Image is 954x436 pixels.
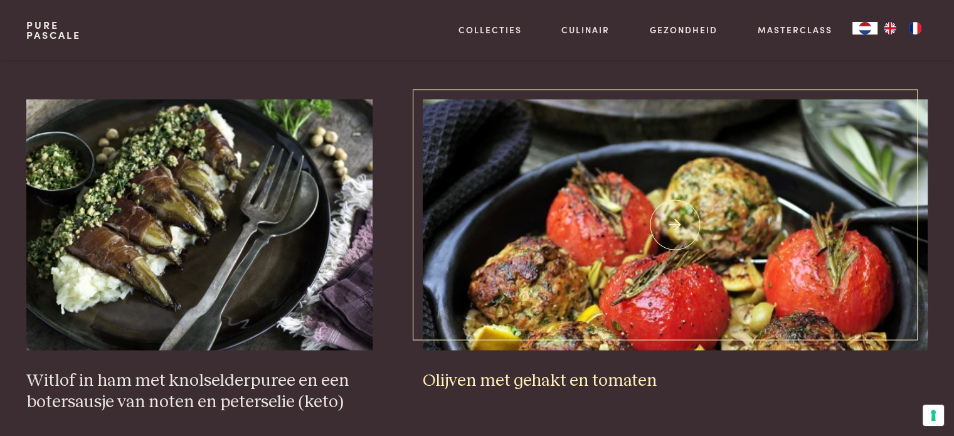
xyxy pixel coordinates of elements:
[26,20,81,40] a: PurePascale
[852,22,877,35] div: Language
[877,22,903,35] a: EN
[561,23,610,36] a: Culinair
[26,99,373,413] a: Witlof in ham met knolselderpuree en een botersausje van noten en peterselie (keto) Witlof in ham...
[903,22,928,35] a: FR
[458,23,522,36] a: Collecties
[852,22,877,35] a: NL
[923,405,944,426] button: Uw voorkeuren voor toestemming voor trackingtechnologieën
[26,370,373,413] h3: Witlof in ham met knolselderpuree en een botersausje van noten en peterselie (keto)
[423,370,928,392] h3: Olijven met gehakt en tomaten
[26,99,373,350] img: Witlof in ham met knolselderpuree en een botersausje van noten en peterselie (keto)
[758,23,832,36] a: Masterclass
[650,23,718,36] a: Gezondheid
[877,22,928,35] ul: Language list
[852,22,928,35] aside: Language selected: Nederlands
[423,99,928,391] a: Olijven met gehakt en tomaten Olijven met gehakt en tomaten
[423,99,928,350] img: Olijven met gehakt en tomaten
